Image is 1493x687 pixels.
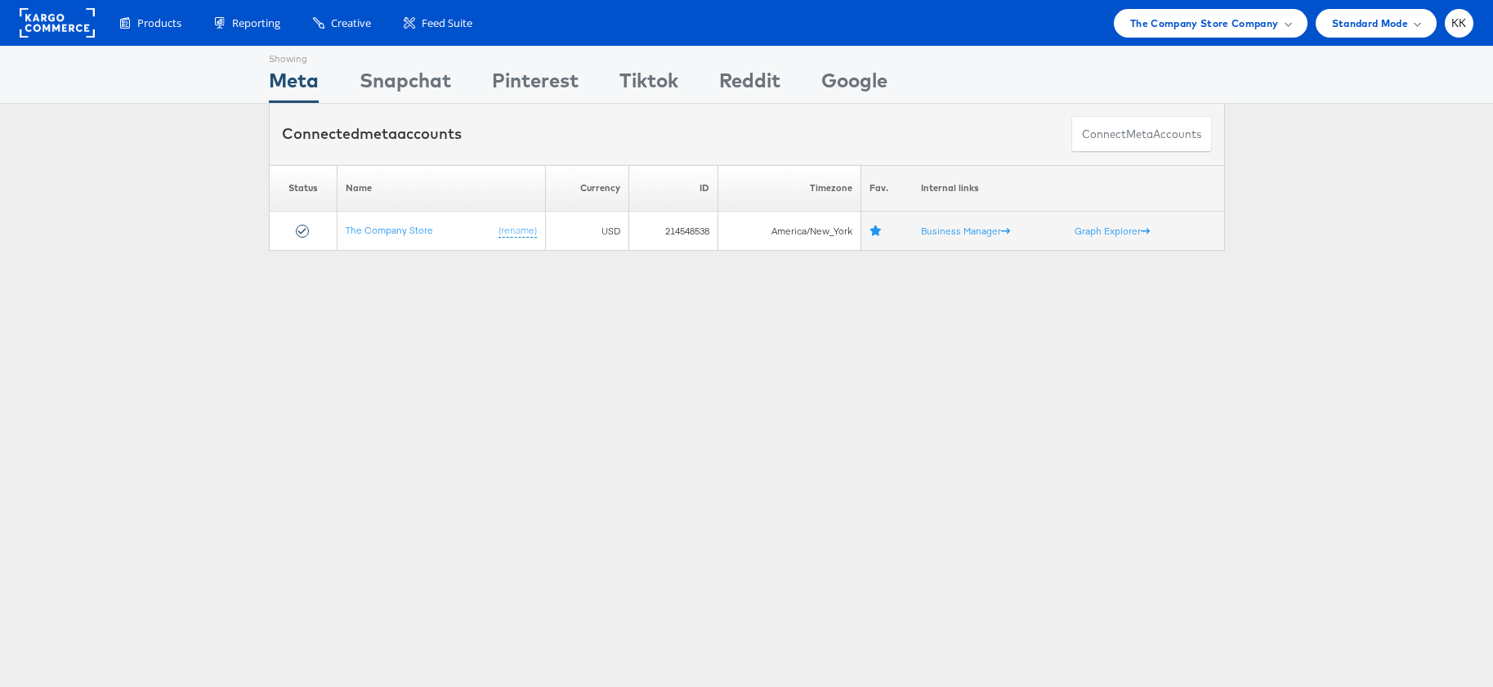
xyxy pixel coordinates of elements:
a: Graph Explorer [1075,225,1150,237]
span: meta [1126,127,1153,142]
span: Standard Mode [1332,15,1408,32]
span: The Company Store Company [1130,15,1279,32]
div: Showing [269,47,319,66]
div: Snapchat [360,66,451,103]
div: Connected accounts [282,123,462,145]
span: Reporting [232,16,280,31]
div: Google [821,66,887,103]
th: ID [628,165,717,212]
div: Pinterest [492,66,579,103]
span: KK [1451,18,1467,29]
span: meta [360,124,397,143]
button: ConnectmetaAccounts [1071,116,1212,153]
td: 214548538 [628,212,717,251]
td: USD [545,212,628,251]
th: Status [269,165,337,212]
div: Tiktok [619,66,678,103]
span: Creative [331,16,371,31]
td: America/New_York [718,212,861,251]
a: Business Manager [921,225,1010,237]
div: Reddit [719,66,780,103]
th: Currency [545,165,628,212]
th: Timezone [718,165,861,212]
a: The Company Store [346,224,433,236]
th: Name [337,165,545,212]
a: (rename) [498,224,537,238]
span: Products [137,16,181,31]
div: Meta [269,66,319,103]
span: Feed Suite [422,16,472,31]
